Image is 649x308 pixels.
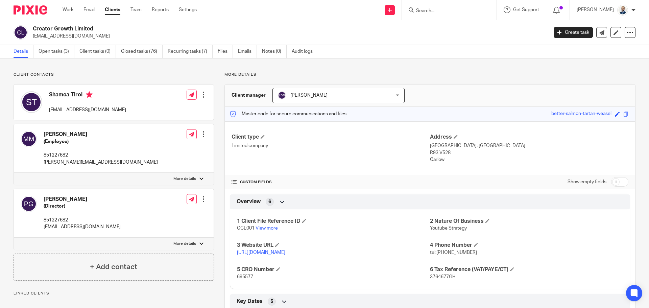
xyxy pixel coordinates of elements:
[270,298,273,305] span: 5
[44,159,158,166] p: [PERSON_NAME][EMAIL_ADDRESS][DOMAIN_NAME]
[290,93,328,98] span: [PERSON_NAME]
[430,250,477,255] span: tel:[PHONE_NUMBER]
[230,111,346,117] p: Master code for secure communications and files
[237,298,263,305] span: Key Dates
[415,8,476,14] input: Search
[14,291,214,296] p: Linked clients
[21,91,42,113] img: svg%3E
[44,196,121,203] h4: [PERSON_NAME]
[21,196,37,212] img: svg%3E
[63,6,73,13] a: Work
[238,45,257,58] a: Emails
[44,203,121,210] h5: (Director)
[430,149,628,156] p: R93 V528
[224,72,635,77] p: More details
[173,241,196,246] p: More details
[237,266,430,273] h4: 5 CRO Number
[237,275,253,279] span: 695577
[237,226,255,231] span: CGL001
[568,179,606,185] label: Show empty fields
[430,275,456,279] span: 3764677GH
[617,5,628,16] img: Mark%20LI%20profiler.png
[430,142,628,149] p: [GEOGRAPHIC_DATA], [GEOGRAPHIC_DATA]
[513,7,539,12] span: Get Support
[232,180,430,185] h4: CUSTOM FIELDS
[577,6,614,13] p: [PERSON_NAME]
[39,45,74,58] a: Open tasks (3)
[554,27,593,38] a: Create task
[256,226,278,231] a: View more
[14,5,47,15] img: Pixie
[430,242,623,249] h4: 4 Phone Number
[173,176,196,182] p: More details
[268,198,271,205] span: 6
[105,6,120,13] a: Clients
[179,6,197,13] a: Settings
[90,262,137,272] h4: + Add contact
[33,25,441,32] h2: Creator Growth Limited
[44,138,158,145] h5: (Employee)
[430,156,628,163] p: Carlow
[218,45,233,58] a: Files
[44,217,121,223] p: 851227682
[430,266,623,273] h4: 6 Tax Reference (VAT/PAYE/CT)
[262,45,287,58] a: Notes (0)
[152,6,169,13] a: Reports
[430,218,623,225] h4: 2 Nature Of Business
[83,6,95,13] a: Email
[168,45,213,58] a: Recurring tasks (7)
[237,198,261,205] span: Overview
[232,134,430,141] h4: Client type
[292,45,318,58] a: Audit logs
[232,142,430,149] p: Limited company
[33,33,544,40] p: [EMAIL_ADDRESS][DOMAIN_NAME]
[430,134,628,141] h4: Address
[237,218,430,225] h4: 1 Client File Reference ID
[49,91,126,100] h4: Shamea Tirol
[237,242,430,249] h4: 3 Website URL
[430,226,467,231] span: Youtube Strategy
[232,92,266,99] h3: Client manager
[86,91,93,98] i: Primary
[44,131,158,138] h4: [PERSON_NAME]
[14,25,28,40] img: svg%3E
[551,110,611,118] div: better-salmon-tartan-weasel
[237,250,285,255] a: [URL][DOMAIN_NAME]
[14,72,214,77] p: Client contacts
[14,45,33,58] a: Details
[121,45,163,58] a: Closed tasks (76)
[49,106,126,113] p: [EMAIL_ADDRESS][DOMAIN_NAME]
[130,6,142,13] a: Team
[44,152,158,159] p: 851227682
[79,45,116,58] a: Client tasks (0)
[44,223,121,230] p: [EMAIL_ADDRESS][DOMAIN_NAME]
[21,131,37,147] img: svg%3E
[278,91,286,99] img: svg%3E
